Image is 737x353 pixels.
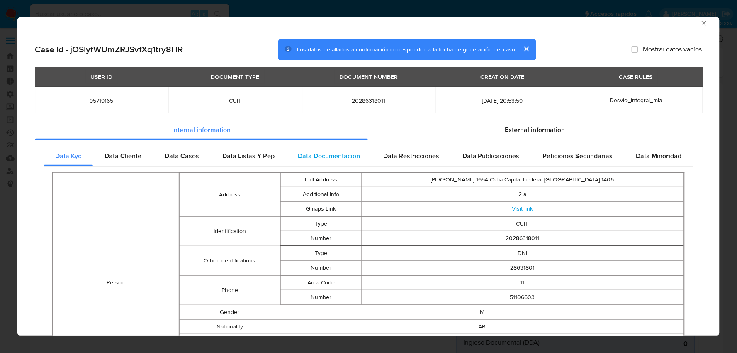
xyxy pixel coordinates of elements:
td: Area Code [281,276,361,290]
td: 51106603 [361,290,683,305]
div: CREATION DATE [475,70,529,84]
span: Data Restricciones [383,151,439,161]
td: CUIT [361,217,683,231]
td: Number [281,290,361,305]
td: Address [179,173,280,217]
td: Additional Info [281,187,361,202]
td: AR [280,320,684,334]
div: USER ID [86,70,118,84]
span: CUIT [178,97,292,104]
span: Data Listas Y Pep [222,151,275,161]
td: 2 a [361,187,683,202]
span: External information [505,125,565,135]
span: Data Documentacion [298,151,360,161]
span: Data Minoridad [636,151,682,161]
td: Identification [179,217,280,246]
td: Phone [179,276,280,305]
button: cerrar [516,39,536,59]
td: Number [281,261,361,275]
div: DOCUMENT NUMBER [335,70,403,84]
span: Data Cliente [105,151,141,161]
td: Gender [179,305,280,320]
div: CASE RULES [614,70,658,84]
span: Data Publicaciones [462,151,520,161]
td: Is Pep [179,334,280,349]
span: Internal information [172,125,231,135]
td: [PERSON_NAME] 1654 Caba Capital Federal [GEOGRAPHIC_DATA] 1406 [361,173,683,187]
td: Number [281,231,361,246]
td: Type [281,246,361,261]
div: Detailed info [35,120,702,140]
td: Type [281,217,361,231]
button: Cerrar ventana [700,19,708,27]
div: DOCUMENT TYPE [206,70,265,84]
td: 28631801 [361,261,683,275]
a: Visit link [512,204,533,213]
td: false [280,334,684,349]
td: Gmaps Link [281,202,361,216]
td: Other Identifications [179,246,280,276]
td: 20286318011 [361,231,683,246]
td: M [280,305,684,320]
div: Detailed internal info [44,146,693,166]
span: Desvio_integral_mla [610,96,662,104]
h2: Case Id - jOSIyfWUmZRJSvfXq1try8HR [35,44,183,55]
input: Mostrar datos vacíos [632,46,638,53]
span: [DATE] 20:53:59 [445,97,559,104]
span: Peticiones Secundarias [543,151,613,161]
span: 20286318011 [312,97,426,104]
span: Data Casos [165,151,199,161]
td: Nationality [179,320,280,334]
td: Full Address [281,173,361,187]
td: DNI [361,246,683,261]
div: closure-recommendation-modal [17,17,720,336]
span: Los datos detallados a continuación corresponden a la fecha de generación del caso. [297,45,516,54]
span: 95719165 [45,97,158,104]
td: 11 [361,276,683,290]
span: Data Kyc [55,151,81,161]
span: Mostrar datos vacíos [643,45,702,54]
